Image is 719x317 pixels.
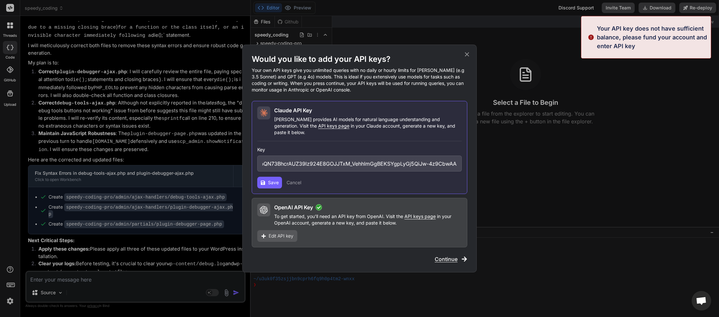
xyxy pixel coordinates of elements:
[274,213,462,226] p: To get started, you'll need an API key from OpenAI. Visit the in your OpenAI account, generate a ...
[252,54,467,64] h1: Would you like to add your API keys?
[597,24,707,50] p: Your API key does not have sufficient balance, please fund your account and enter API key
[274,106,312,114] h2: Claude API Key
[588,24,594,50] img: alert
[274,116,462,136] p: [PERSON_NAME] provides AI models for natural language understanding and generation. Visit the in ...
[274,203,313,211] h2: OpenAI API Key
[287,179,301,186] button: Cancel
[252,67,467,93] p: Your own API keys give you unlimited queries with no daily or hourly limits for [PERSON_NAME] (e....
[257,177,282,188] button: Save
[435,255,458,263] span: Continue
[257,146,462,153] h3: Key
[269,233,293,239] span: Edit API key
[268,179,279,186] span: Save
[435,255,467,263] button: Continue
[404,214,436,219] span: API keys page
[318,123,349,129] span: API keys page
[257,156,462,172] input: Enter API Key
[692,291,711,310] div: Open chat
